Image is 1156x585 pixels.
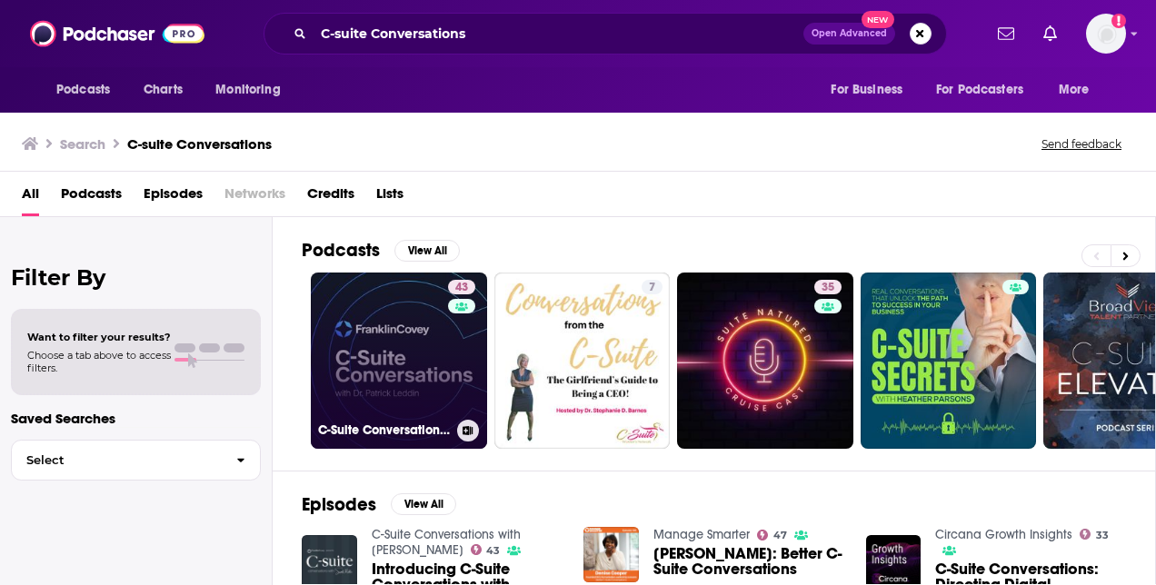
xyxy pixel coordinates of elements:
a: Charts [132,73,194,107]
a: Circana Growth Insights [935,527,1072,542]
span: 43 [455,279,468,297]
img: User Profile [1086,14,1126,54]
a: 43 [471,544,501,555]
a: 47 [757,530,787,540]
span: New [862,11,894,28]
button: Show profile menu [1086,14,1126,54]
a: 33 [1080,529,1109,540]
span: Open Advanced [812,29,887,38]
h3: C-suite Conversations [127,135,272,153]
a: Show notifications dropdown [1036,18,1064,49]
span: Want to filter your results? [27,331,171,343]
svg: Add a profile image [1111,14,1126,28]
a: Manage Smarter [653,527,750,542]
a: Episodes [144,179,203,216]
a: 43C-Suite Conversations with [PERSON_NAME] [311,273,487,449]
a: 7 [642,280,663,294]
span: 43 [486,547,500,555]
span: For Podcasters [936,77,1023,103]
button: Select [11,440,261,481]
a: EpisodesView All [302,493,456,516]
a: All [22,179,39,216]
button: open menu [924,73,1050,107]
a: C-Suite Conversations with Dr. Patrick Leddin [372,527,521,558]
span: Charts [144,77,183,103]
span: 35 [822,279,834,297]
h2: Podcasts [302,239,380,262]
span: 33 [1096,531,1109,540]
h2: Filter By [11,264,261,291]
a: PodcastsView All [302,239,460,262]
a: Podcasts [61,179,122,216]
span: 47 [773,531,787,540]
img: Podchaser - Follow, Share and Rate Podcasts [30,16,204,51]
span: Podcasts [56,77,110,103]
button: View All [391,493,456,515]
a: Lists [376,179,404,216]
span: 7 [649,279,655,297]
button: Send feedback [1036,136,1127,152]
a: Credits [307,179,354,216]
button: open menu [203,73,304,107]
input: Search podcasts, credits, & more... [314,19,803,48]
a: 43 [448,280,475,294]
span: Monitoring [215,77,280,103]
button: open menu [818,73,925,107]
span: [PERSON_NAME]: Better C-Suite Conversations [653,546,844,577]
img: Denise Cooper: Better C-Suite Conversations [583,527,639,582]
span: Logged in as nshort92 [1086,14,1126,54]
a: 35 [677,273,853,449]
h2: Episodes [302,493,376,516]
span: Networks [224,179,285,216]
span: More [1059,77,1090,103]
button: Open AdvancedNew [803,23,895,45]
p: Saved Searches [11,410,261,427]
span: Select [12,454,222,466]
a: 7 [494,273,671,449]
span: For Business [831,77,902,103]
a: Denise Cooper: Better C-Suite Conversations [653,546,844,577]
h3: Search [60,135,105,153]
button: View All [394,240,460,262]
button: open menu [44,73,134,107]
a: Show notifications dropdown [991,18,1021,49]
button: open menu [1046,73,1112,107]
a: 35 [814,280,842,294]
div: Search podcasts, credits, & more... [264,13,947,55]
h3: C-Suite Conversations with [PERSON_NAME] [318,422,450,438]
span: Choose a tab above to access filters. [27,349,171,374]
